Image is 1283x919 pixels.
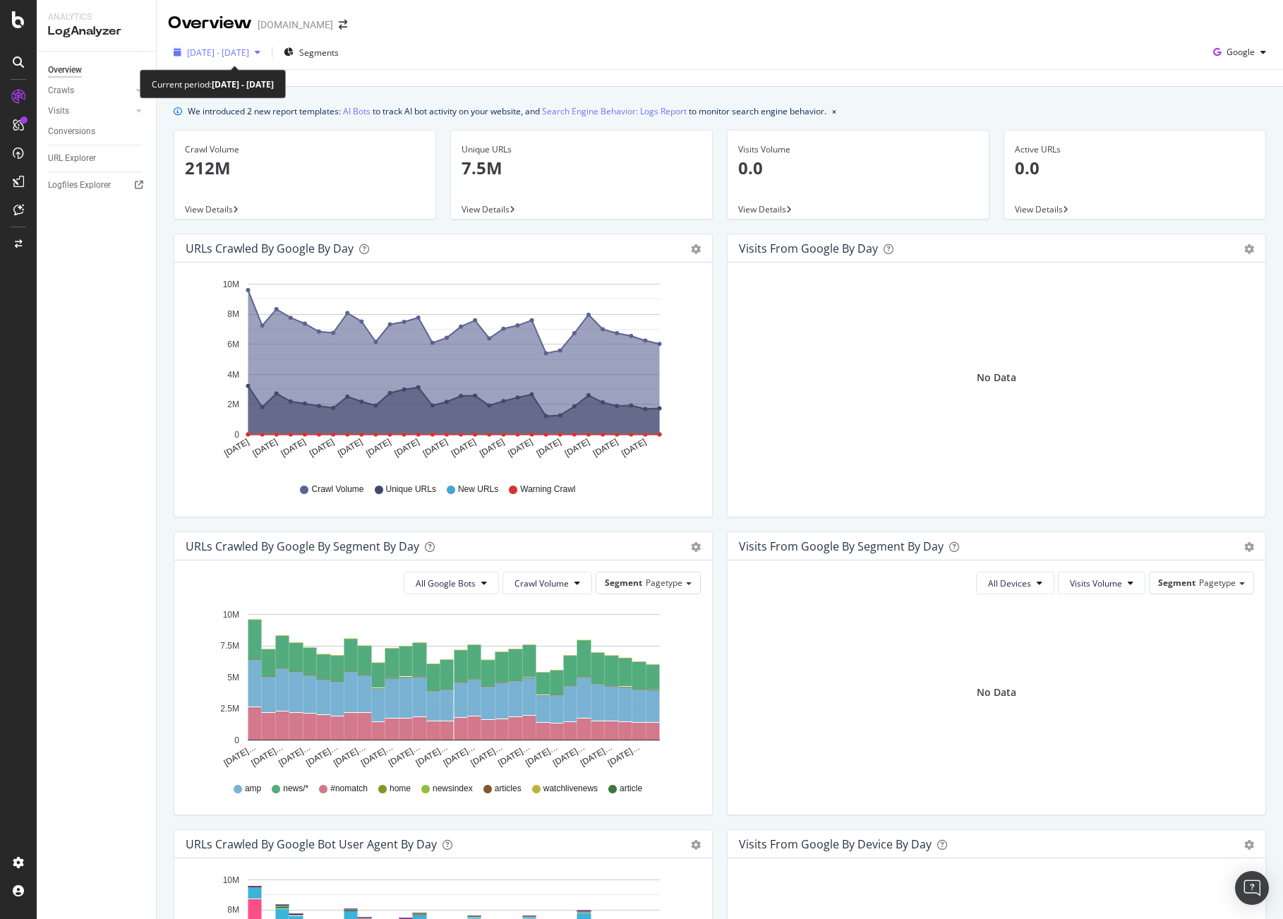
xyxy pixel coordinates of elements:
[227,370,239,380] text: 4M
[416,577,476,589] span: All Google Bots
[48,83,132,98] a: Crawls
[227,673,239,683] text: 5M
[222,437,251,459] text: [DATE]
[299,47,339,59] span: Segments
[48,151,146,166] a: URL Explorer
[48,178,111,193] div: Logfiles Explorer
[186,606,701,769] svg: A chart.
[234,735,239,745] text: 0
[48,63,82,78] div: Overview
[1158,577,1195,589] span: Segment
[279,437,308,459] text: [DATE]
[563,437,591,459] text: [DATE]
[977,685,1016,699] div: No Data
[514,577,569,589] span: Crawl Volume
[1207,41,1272,64] button: Google
[520,483,575,495] span: Warning Crawl
[739,241,878,256] div: Visits from Google by day
[506,437,534,459] text: [DATE]
[739,539,944,553] div: Visits from Google By Segment By Day
[227,400,239,409] text: 2M
[691,542,701,552] div: gear
[251,437,279,459] text: [DATE]
[336,437,364,459] text: [DATE]
[48,124,146,139] a: Conversions
[186,241,354,256] div: URLs Crawled by Google by day
[620,783,642,795] span: article
[450,437,478,459] text: [DATE]
[48,124,95,139] div: Conversions
[386,483,436,495] span: Unique URLs
[535,437,563,459] text: [DATE]
[223,280,239,289] text: 10M
[1235,871,1269,905] div: Open Intercom Messenger
[188,104,826,119] div: We introduced 2 new report templates: to track AI bot activity on your website, and to monitor se...
[168,41,266,64] button: [DATE] - [DATE]
[343,104,371,119] a: AI Bots
[1015,143,1255,156] div: Active URLs
[390,783,411,795] span: home
[168,11,252,35] div: Overview
[174,104,1266,119] div: info banner
[48,63,146,78] a: Overview
[48,178,146,193] a: Logfiles Explorer
[433,783,473,795] span: newsindex
[478,437,506,459] text: [DATE]
[185,143,425,156] div: Crawl Volume
[458,483,498,495] span: New URLs
[495,783,522,795] span: articles
[393,437,421,459] text: [DATE]
[220,641,239,651] text: 7.5M
[739,837,932,851] div: Visits From Google By Device By Day
[234,430,239,440] text: 0
[48,151,96,166] div: URL Explorer
[462,143,701,156] div: Unique URLs
[1015,203,1063,215] span: View Details
[227,340,239,349] text: 6M
[308,437,336,459] text: [DATE]
[187,47,249,59] span: [DATE] - [DATE]
[976,572,1054,594] button: All Devices
[227,906,239,915] text: 8M
[738,203,786,215] span: View Details
[404,572,499,594] button: All Google Bots
[220,704,239,714] text: 2.5M
[48,104,132,119] a: Visits
[152,76,274,92] div: Current period:
[1227,46,1255,58] span: Google
[278,41,344,64] button: Segments
[1244,244,1254,254] div: gear
[646,577,682,589] span: Pagetype
[502,572,592,594] button: Crawl Volume
[245,783,261,795] span: amp
[462,203,510,215] span: View Details
[223,610,239,620] text: 10M
[185,203,233,215] span: View Details
[691,840,701,850] div: gear
[212,78,274,90] b: [DATE] - [DATE]
[462,156,701,180] p: 7.5M
[186,539,419,553] div: URLs Crawled by Google By Segment By Day
[186,837,437,851] div: URLs Crawled by Google bot User Agent By Day
[227,310,239,320] text: 8M
[1015,156,1255,180] p: 0.0
[311,483,363,495] span: Crawl Volume
[258,18,333,32] div: [DOMAIN_NAME]
[620,437,648,459] text: [DATE]
[364,437,392,459] text: [DATE]
[223,875,239,885] text: 10M
[605,577,642,589] span: Segment
[1244,542,1254,552] div: gear
[829,101,840,121] button: close banner
[48,104,69,119] div: Visits
[542,104,687,119] a: Search Engine Behavior: Logs Report
[1070,577,1122,589] span: Visits Volume
[186,274,701,470] svg: A chart.
[691,244,701,254] div: gear
[543,783,598,795] span: watchlivenews
[738,156,978,180] p: 0.0
[738,143,978,156] div: Visits Volume
[283,783,308,795] span: news/*
[185,156,425,180] p: 212M
[48,23,145,40] div: LogAnalyzer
